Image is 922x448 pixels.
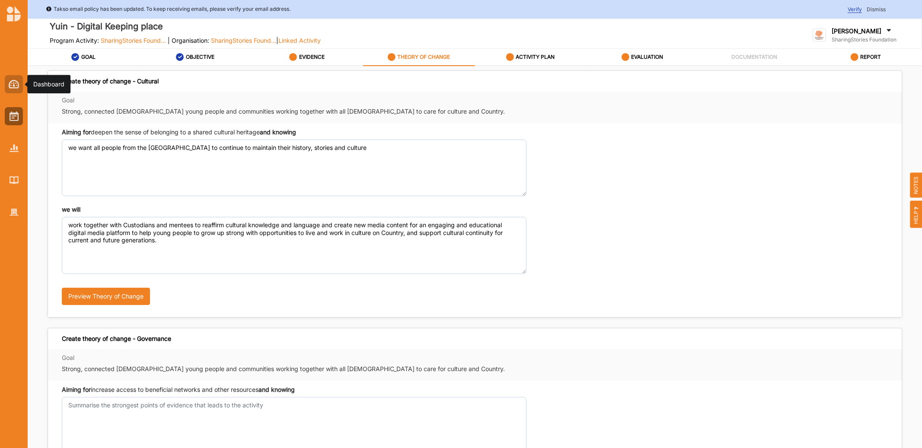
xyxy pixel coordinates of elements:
label: EVALUATION [631,54,663,60]
a: Organisation [5,203,23,221]
a: Library [5,171,23,189]
a: Activities [5,107,23,125]
textarea: we want all people from the [GEOGRAPHIC_DATA] to continue to maintain their history, stories and ... [62,140,526,196]
label: ACTIVITY PLAN [516,54,555,60]
strong: Aiming for [62,128,91,136]
a: Reports [5,139,23,157]
strong: and knowing [258,386,295,393]
strong: Aiming for [62,386,91,393]
div: Create theory of change - Cultural [62,77,159,85]
label: EVIDENCE [299,54,325,60]
img: Organisation [10,209,19,216]
img: logo [7,6,21,22]
label: Strong, connected [DEMOGRAPHIC_DATA] young people and communities working together with all [DEMO... [62,365,526,373]
strong: and knowing [260,128,296,136]
label: Goal [62,354,526,362]
label: Strong, connected [DEMOGRAPHIC_DATA] young people and communities working together with all [DEMO... [62,107,526,116]
span: SharingStories Found... [211,37,276,44]
label: Program Activity: | Organisation: | [50,37,321,44]
label: GOAL [81,54,96,60]
label: SharingStories Foundation [832,36,896,43]
a: Dashboard [5,75,23,93]
img: Library [10,176,19,184]
strong: we will [62,206,80,213]
label: Yuin - Digital Keeping place [50,19,321,34]
label: REPORT [860,54,881,60]
label: OBJECTIVE [186,54,214,60]
span: Linked Activity [278,37,321,44]
label: DOCUMENTATION [731,54,777,60]
label: THEORY OF CHANGE [397,54,450,60]
div: increase access to beneficial networks and other resources [62,385,295,394]
img: Activities [10,111,19,121]
img: logo [813,29,826,42]
span: Verify [848,6,862,13]
span: SharingStories Found... [101,37,166,44]
label: [PERSON_NAME] [832,27,881,35]
label: Goal [62,96,526,104]
span: Dismiss [867,6,886,13]
textarea: work together with Custodians and mentees to reaffirm cultural knowledge and language and create ... [62,217,526,273]
div: Create theory of change - Governance [62,335,171,343]
img: Reports [10,144,19,152]
div: Dashboard [33,80,64,89]
img: Dashboard [9,80,19,89]
div: Takso email policy has been updated. To keep receiving emails, please verify your email address. [46,5,290,13]
button: Preview Theory of Change [62,288,150,305]
div: deepen the sense of belonging to a shared cultural heritage [62,128,296,137]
